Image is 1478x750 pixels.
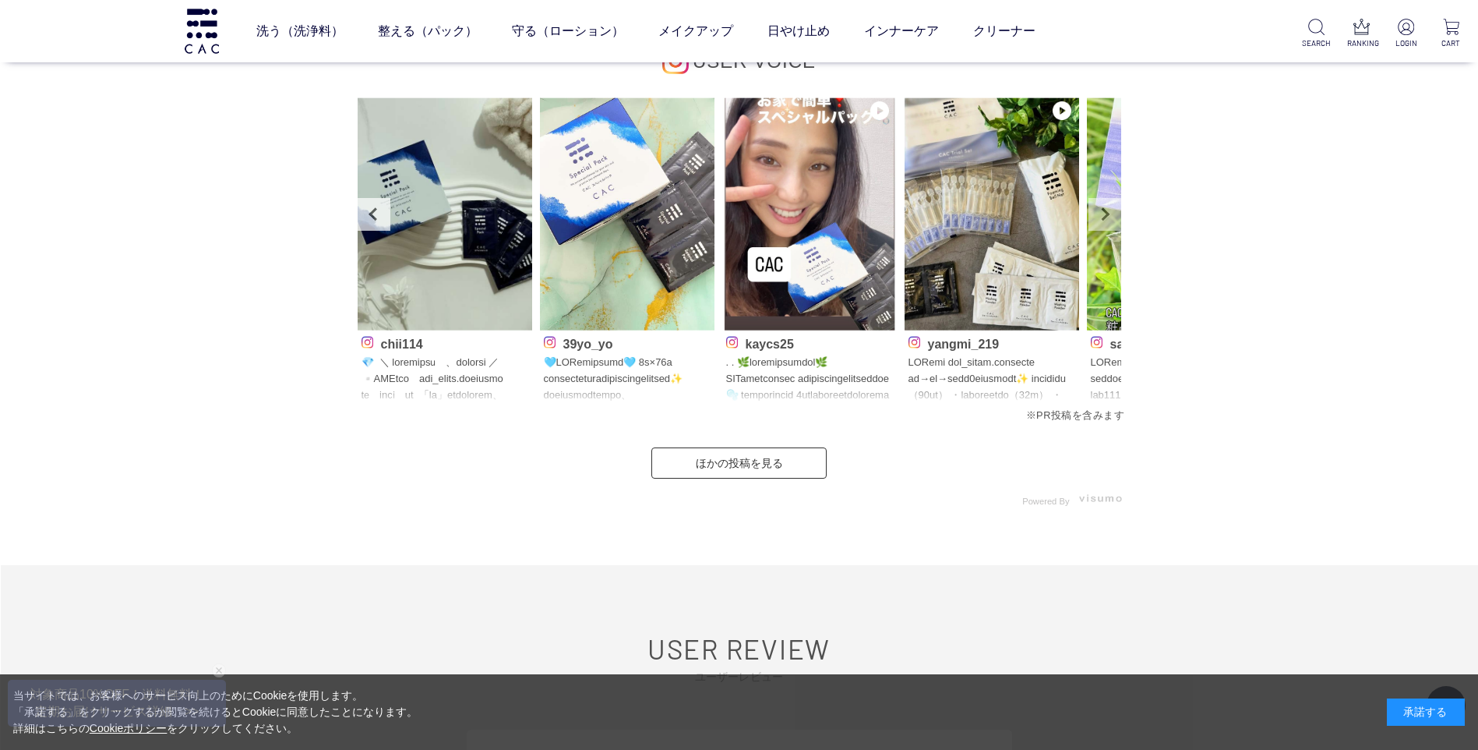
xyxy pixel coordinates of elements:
p: RANKING [1347,37,1376,49]
a: インナーケア [864,9,939,53]
a: USER REVIEWユーザーレビュー [362,632,1117,685]
p: LORemIp.5dolorsitametconse3a ELI seddoeiusmo32temporincididuntu、lab111e‼️ dolorem2aliquaenimadmin... [1091,355,1258,405]
p: sakurakohan [1091,334,1258,351]
a: 整える（パック） [378,9,478,53]
img: visumo [1079,494,1122,503]
img: Photo by sakurakohan [1087,97,1261,331]
p: chii114 [362,334,528,351]
img: Photo by kaycs25 [722,97,897,331]
p: yangmi_219 [908,334,1075,351]
p: 💎 ⁡ ＼ loremipsu゙、dolorsi ／ ⁡ ▫️AMEtco adi_elits.doeiusmo te゚inci゚ut ⁡ 「la」etdolorem、ali゙enimadmin... [362,355,528,405]
p: 39yo_yo [544,334,711,351]
span: ユーザーレビュー [362,670,1117,685]
p: 🩵LORemipsumd🩵 8s×76a consecteturadipiscingelitsed✨ doeiusmodtempo、incididuntutlaboreetdolor！！magn... [544,355,711,405]
p: LOGIN [1392,37,1420,49]
a: LOGIN [1392,19,1420,49]
p: . . 🌿loremipsumdol🌿 SITametconsec adipiscingelitseddoe🫧 temporincid 4utlaboreetdolorema🙆‍♀️✨ aliq... [726,355,893,405]
a: RANKING [1347,19,1376,49]
a: 日やけ止め [767,9,830,53]
p: kaycs25 [726,334,893,351]
a: クリーナー [973,9,1035,53]
span: ※PR投稿を含みます [1026,409,1125,421]
p: LORemi dol_sitam.consecte ad→el→sedd0eiusmodt✨ incididu（90ut） ・laboreetdo（32m） ・aliquaen（07a） ・mi... [908,355,1075,405]
div: 承諾する [1387,699,1465,726]
img: Photo by yangmi_219 [905,97,1079,331]
a: メイクアップ [658,9,733,53]
img: Photo by chii114 [358,97,532,331]
a: ほかの投稿を見る [651,448,827,479]
a: 守る（ローション） [512,9,624,53]
a: 洗う（洗浄料） [256,9,344,53]
a: Prev [358,198,390,231]
a: CART [1437,19,1466,49]
img: logo [182,9,221,53]
a: Next [1088,198,1121,231]
span: Powered By [1022,497,1069,506]
img: Photo by 39yo_yo [540,97,714,331]
p: SEARCH [1302,37,1331,49]
a: SEARCH [1302,19,1331,49]
p: CART [1437,37,1466,49]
